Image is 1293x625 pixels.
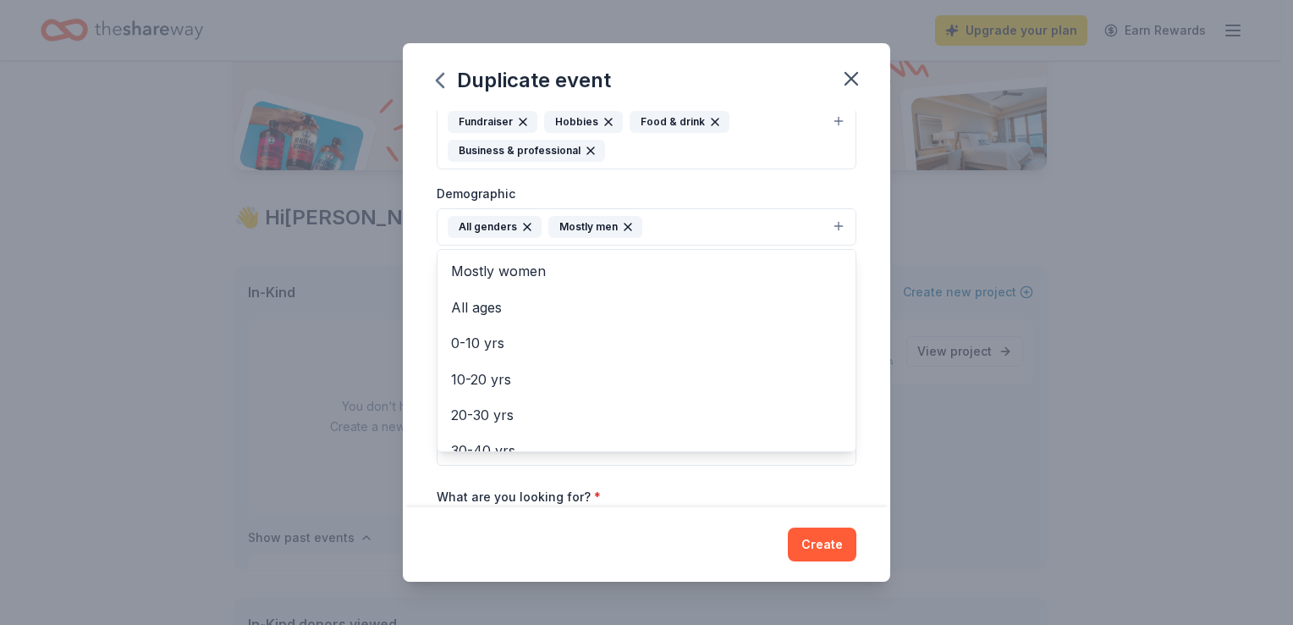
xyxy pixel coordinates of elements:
[451,332,842,354] span: 0-10 yrs
[437,208,856,246] button: All gendersMostly men
[451,368,842,390] span: 10-20 yrs
[548,216,642,238] div: Mostly men
[451,296,842,318] span: All ages
[437,249,856,452] div: All gendersMostly men
[451,260,842,282] span: Mostly women
[451,440,842,462] span: 30-40 yrs
[451,404,842,426] span: 20-30 yrs
[448,216,542,238] div: All genders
